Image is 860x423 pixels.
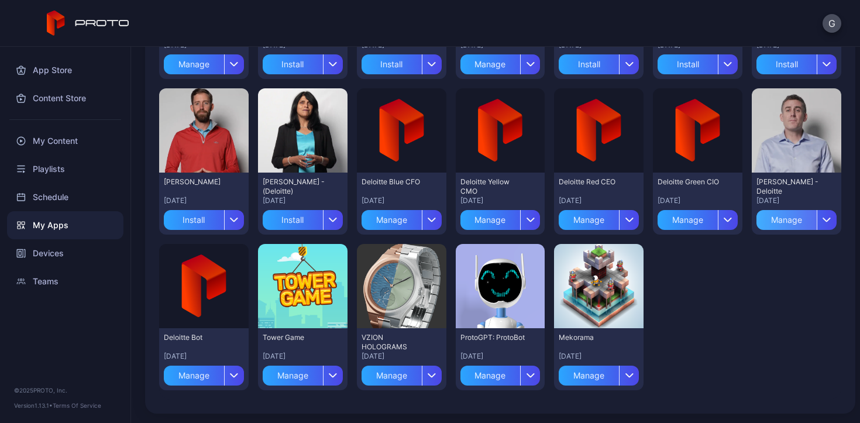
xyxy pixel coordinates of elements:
button: Manage [658,205,738,230]
button: Install [164,205,244,230]
a: Terms Of Service [53,402,101,409]
div: [DATE] [559,196,639,205]
button: Install [559,50,639,74]
div: [DATE] [263,196,343,205]
div: Deloitte Blue CFO [362,177,426,187]
div: Install [362,54,422,74]
div: Install [559,54,619,74]
div: Deloitte Red CEO [559,177,623,187]
a: Schedule [7,183,123,211]
button: Install [263,50,343,74]
div: [DATE] [460,196,541,205]
div: Install [658,54,718,74]
div: Install [164,210,224,230]
button: Manage [362,361,442,386]
div: Manage [559,210,619,230]
span: Version 1.13.1 • [14,402,53,409]
div: Manage [756,210,817,230]
div: Manage [460,54,521,74]
div: [DATE] [658,196,738,205]
div: [DATE] [460,352,541,361]
div: Install [263,54,323,74]
div: Manage [559,366,619,386]
a: Playlists [7,155,123,183]
button: Manage [362,205,442,230]
div: Install [756,54,817,74]
div: [DATE] [164,352,244,361]
div: Jim Rowan - Deloitte [756,177,821,196]
button: Install [362,50,442,74]
div: Manage [362,366,422,386]
a: Devices [7,239,123,267]
div: Manage [164,366,224,386]
div: Manage [263,366,323,386]
div: Manage [460,366,521,386]
div: Manage [460,210,521,230]
div: ProtoGPT: ProtoBot [460,333,525,342]
button: Manage [460,361,541,386]
button: Manage [460,50,541,74]
div: [DATE] [756,196,837,205]
button: Manage [559,361,639,386]
a: My Content [7,127,123,155]
div: Mekorama [559,333,623,342]
button: Manage [164,50,244,74]
button: Manage [559,205,639,230]
a: Content Store [7,84,123,112]
div: Jay - Deloitte [164,177,228,187]
div: VZION HOLOGRAMS [362,333,426,352]
button: Install [263,205,343,230]
div: [DATE] [559,352,639,361]
button: G [823,14,841,33]
div: Manage [164,54,224,74]
a: Teams [7,267,123,295]
button: Manage [756,205,837,230]
div: Beena Ammanath - (Deloitte) [263,177,327,196]
button: Manage [164,361,244,386]
button: Manage [263,361,343,386]
div: [DATE] [263,352,343,361]
div: [DATE] [164,196,244,205]
div: Manage [658,210,718,230]
div: Tower Game [263,333,327,342]
div: Manage [362,210,422,230]
button: Install [756,50,837,74]
a: My Apps [7,211,123,239]
div: © 2025 PROTO, Inc. [14,386,116,395]
button: Install [658,50,738,74]
div: [DATE] [362,352,442,361]
div: Deloitte Yellow CMO [460,177,525,196]
div: Deloitte Green CIO [658,177,722,187]
div: [DATE] [362,196,442,205]
button: Manage [460,205,541,230]
div: Install [263,210,323,230]
div: Deloitte Bot [164,333,228,342]
a: App Store [7,56,123,84]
